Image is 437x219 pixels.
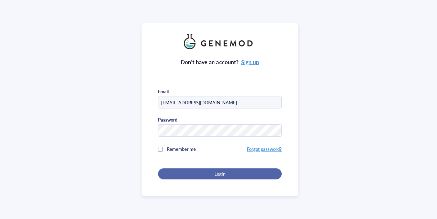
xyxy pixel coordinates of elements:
img: genemod_logo_light-BcqUzbGq.png [184,34,256,49]
a: Forgot password? [247,146,282,152]
div: Don’t have an account? [181,58,259,66]
button: Login [158,168,282,179]
span: Login [214,171,225,177]
div: Email [158,88,169,95]
span: Remember me [167,146,196,152]
a: Sign up [241,58,259,66]
div: Password [158,117,177,123]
